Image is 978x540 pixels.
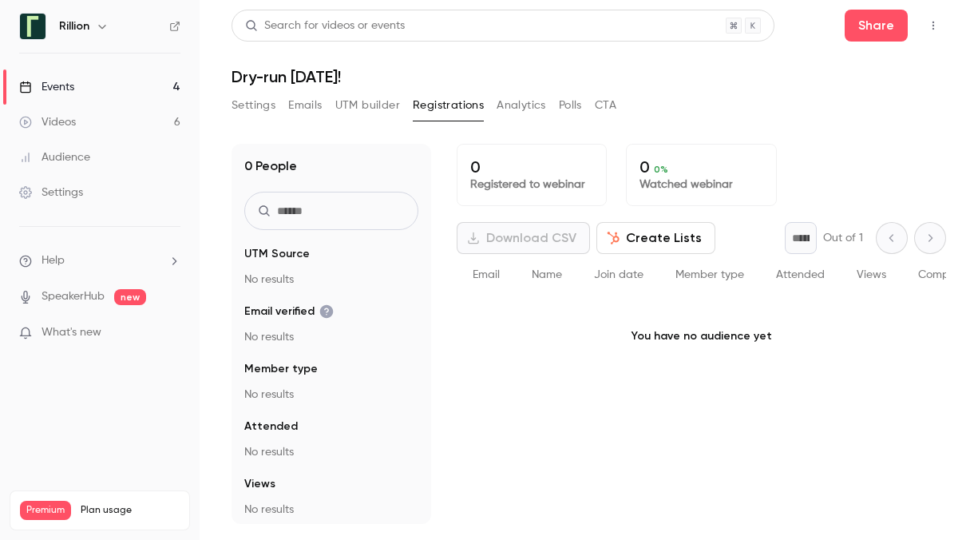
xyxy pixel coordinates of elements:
span: Attended [244,419,298,435]
p: No results [244,329,418,345]
p: No results [244,272,418,288]
li: help-dropdown-opener [19,252,180,269]
p: 0 [470,157,593,177]
span: Views [857,269,886,280]
iframe: Noticeable Trigger [161,326,180,340]
button: CTA [595,93,616,118]
div: Settings [19,185,83,201]
button: Settings [232,93,275,118]
button: Polls [559,93,582,118]
span: Attended [776,269,825,280]
span: UTM Source [244,246,310,262]
span: Member type [675,269,744,280]
h1: 0 People [244,157,297,176]
span: new [114,289,146,305]
p: 0 [639,157,762,177]
span: Help [42,252,65,269]
button: Analytics [497,93,546,118]
div: Search for videos or events [245,18,405,34]
button: Create Lists [596,222,715,254]
span: Premium [20,501,71,520]
button: UTM builder [335,93,400,118]
div: Events [19,79,74,95]
p: No results [244,502,418,518]
span: Plan usage [81,504,180,517]
span: Email verified [244,304,334,320]
div: Audience [19,149,90,165]
span: Member type [244,361,318,377]
a: SpeakerHub [42,288,105,305]
span: Views [244,476,275,492]
p: No results [244,387,418,403]
p: Watched webinar [639,177,762,193]
span: Join date [594,269,643,280]
h1: Dry-run [DATE]! [232,67,946,86]
p: You have no audience yet [457,296,946,376]
div: Videos [19,114,76,130]
p: Registered to webinar [470,177,593,193]
button: Registrations [413,93,484,118]
h6: Rillion [59,18,89,34]
span: Name [532,269,562,280]
button: Share [845,10,908,42]
button: Emails [288,93,322,118]
p: Out of 1 [823,230,863,246]
span: Email [473,269,500,280]
span: What's new [42,324,101,341]
p: No results [244,444,418,460]
img: Rillion [20,14,46,39]
span: 0 % [654,164,668,175]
